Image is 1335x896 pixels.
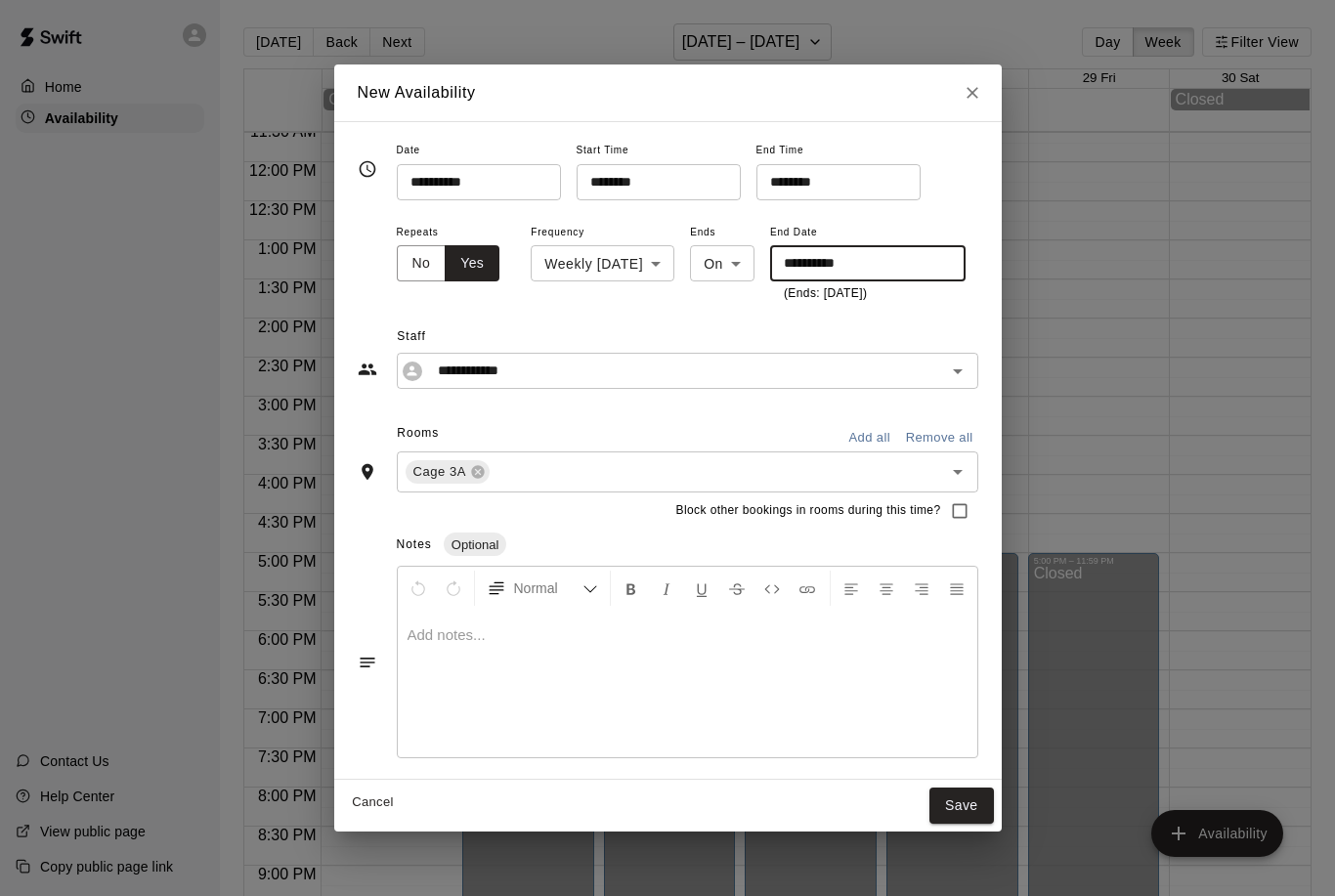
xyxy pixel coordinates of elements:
[358,653,377,672] svg: Notes
[437,571,470,606] button: Redo
[791,571,824,606] button: Insert Link
[397,245,447,281] button: No
[397,164,547,200] input: Choose date, selected date is Aug 28, 2025
[901,423,978,453] button: Remove all
[929,788,994,824] button: Save
[358,462,377,482] svg: Rooms
[615,571,648,606] button: Format Bold
[397,220,516,246] span: Repeats
[690,245,754,281] div: On
[406,460,491,484] div: Cage 3A
[397,138,561,164] span: Date
[784,284,952,304] p: (Ends: [DATE])
[685,571,718,606] button: Format Underline
[358,360,377,379] svg: Staff
[720,571,754,606] button: Format Strikethrough
[835,571,868,606] button: Left Align
[770,245,952,281] input: Choose date, selected date is Sep 25, 2025
[577,164,727,200] input: Choose time, selected time is 4:00 PM
[445,245,499,281] button: Yes
[479,571,606,606] button: Formatting Options
[514,578,582,598] span: Normal
[940,571,973,606] button: Justify Align
[402,571,435,606] button: Undo
[944,458,971,486] button: Open
[905,571,938,606] button: Right Align
[531,245,674,281] div: Weekly [DATE]
[944,358,971,385] button: Open
[839,423,901,453] button: Add all
[397,537,432,551] span: Notes
[676,501,941,521] span: Block other bookings in rooms during this time?
[756,164,907,200] input: Choose time, selected time is 8:00 PM
[770,220,966,246] span: End Date
[406,462,475,482] span: Cage 3A
[397,426,439,440] span: Rooms
[955,75,990,110] button: Close
[650,571,683,606] button: Format Italics
[444,537,506,552] span: Optional
[870,571,903,606] button: Center Align
[358,80,476,106] h6: New Availability
[755,571,789,606] button: Insert Code
[342,788,405,818] button: Cancel
[531,220,674,246] span: Frequency
[756,138,921,164] span: End Time
[577,138,741,164] span: Start Time
[397,321,977,353] span: Staff
[397,245,500,281] div: outlined button group
[690,220,754,246] span: Ends
[358,159,377,179] svg: Timing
